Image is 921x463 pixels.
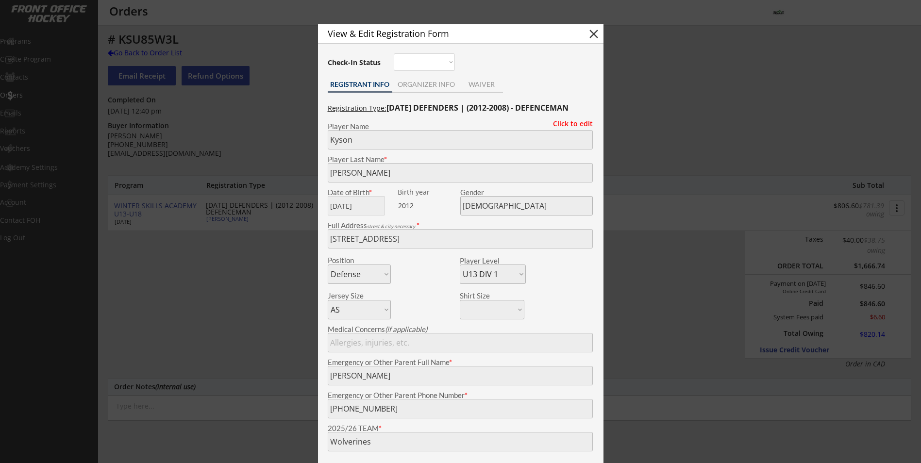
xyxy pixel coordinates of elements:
input: Allergies, injuries, etc. [328,333,593,352]
div: 2025/26 TEAM [328,425,593,432]
div: 2012 [398,201,459,211]
strong: [DATE] DEFENDERS | (2012-2008) - DEFENCEMAN [386,102,569,113]
div: We are transitioning the system to collect and store date of birth instead of just birth year to ... [398,189,458,196]
button: close [586,27,601,41]
div: ORGANIZER INFO [392,81,461,88]
div: Medical Concerns [328,326,593,333]
div: Emergency or Other Parent Full Name [328,359,593,366]
div: Full Address [328,222,593,229]
div: Click to edit [546,120,593,127]
div: Emergency or Other Parent Phone Number [328,392,593,399]
div: Player Last Name [328,156,593,163]
div: Position [328,257,378,264]
div: Birth year [398,189,458,196]
div: Shirt Size [460,292,510,299]
div: Check-In Status [328,59,383,66]
div: WAIVER [461,81,503,88]
input: Street, City, Province/State [328,229,593,248]
div: Player Level [460,257,526,265]
div: View & Edit Registration Form [328,29,569,38]
div: Gender [460,189,593,196]
em: street & city necessary [367,223,415,229]
div: Jersey Size [328,292,378,299]
div: Date of Birth [328,189,391,196]
u: Registration Type: [328,103,386,113]
em: (if applicable) [385,325,427,333]
div: REGISTRANT INFO [328,81,392,88]
div: Player Name [328,123,593,130]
